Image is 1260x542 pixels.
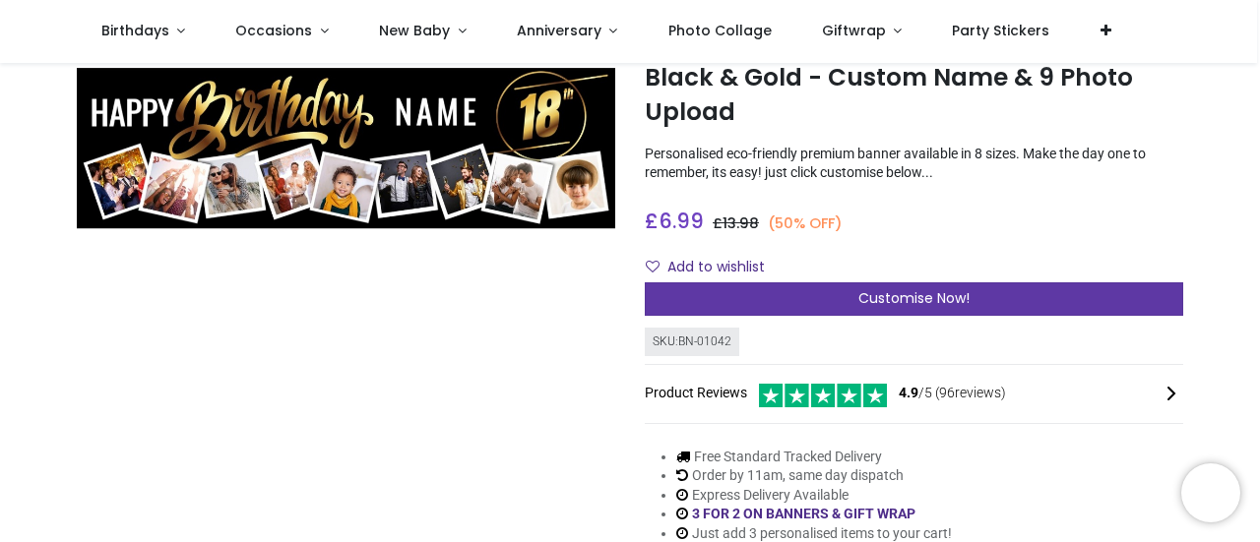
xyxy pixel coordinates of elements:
[768,213,843,234] small: (50% OFF)
[645,251,782,284] button: Add to wishlistAdd to wishlist
[645,207,704,235] span: £
[822,21,886,40] span: Giftwrap
[379,21,450,40] span: New Baby
[676,486,952,506] li: Express Delivery Available
[692,506,915,521] a: 3 FOR 2 ON BANNERS & GIFT WRAP
[952,21,1049,40] span: Party Stickers
[676,448,952,467] li: Free Standard Tracked Delivery
[676,466,952,486] li: Order by 11am, same day dispatch
[858,288,970,308] span: Customise Now!
[645,328,739,356] div: SKU: BN-01042
[713,213,759,233] span: £
[1181,463,1240,522] iframe: Brevo live chat
[646,260,660,273] i: Add to wishlist
[723,213,759,233] span: 13.98
[899,384,1006,403] span: /5 ( 96 reviews)
[659,207,704,235] span: 6.99
[77,68,615,229] img: Personalised Happy 18th Birthday Banner - Black & Gold - Custom Name & 9 Photo Upload
[101,21,169,40] span: Birthdays
[645,28,1183,129] h1: Personalised Happy 18th Birthday Banner - Black & Gold - Custom Name & 9 Photo Upload
[517,21,601,40] span: Anniversary
[645,381,1183,407] div: Product Reviews
[899,385,918,400] span: 4.9
[668,21,772,40] span: Photo Collage
[645,145,1183,183] p: Personalised eco-friendly premium banner available in 8 sizes. Make the day one to remember, its ...
[235,21,312,40] span: Occasions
